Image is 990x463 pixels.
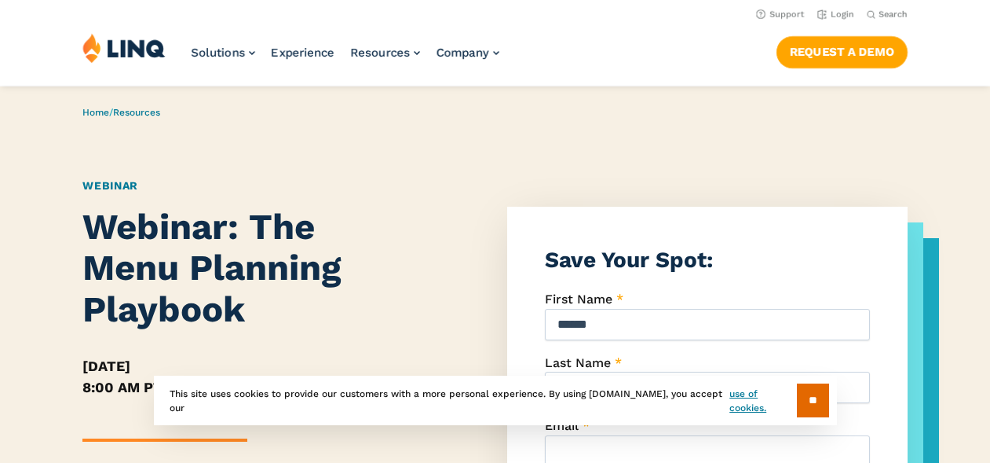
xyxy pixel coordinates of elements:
nav: Button Navigation [776,33,908,68]
a: Login [817,9,854,20]
span: Company [436,46,489,60]
h5: 8:00 AM PT | 11:00 AM ET [82,377,411,398]
a: use of cookies. [729,387,796,415]
a: Experience [271,46,334,60]
h5: [DATE] [82,355,411,377]
a: Resources [350,46,420,60]
span: First Name [545,292,612,307]
strong: Save Your Spot: [545,247,713,273]
span: Last Name [545,355,611,370]
span: Search [879,9,908,20]
a: Resources [113,107,160,118]
span: / [82,107,160,118]
a: Request a Demo [776,36,908,68]
span: Solutions [191,46,245,60]
a: Company [436,46,499,60]
span: Resources [350,46,410,60]
a: Solutions [191,46,255,60]
nav: Primary Navigation [191,33,499,85]
img: LINQ | K‑12 Software [82,33,166,63]
a: Webinar [82,179,138,192]
h1: Webinar: The Menu Planning Playbook [82,207,411,330]
button: Open Search Bar [867,9,908,20]
div: This site uses cookies to provide our customers with a more personal experience. By using [DOMAIN... [154,376,837,425]
a: Support [756,9,805,20]
a: Home [82,107,109,118]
